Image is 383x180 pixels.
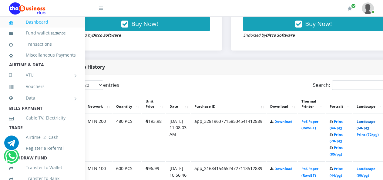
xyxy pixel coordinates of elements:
a: Transactions [9,37,76,51]
strong: Ditco Software [266,32,295,38]
img: User [362,2,374,14]
b: 26,267.00 [51,31,65,35]
th: Date: activate to sort column ascending [166,95,190,113]
small: [ ] [49,31,66,35]
select: Showentries [80,80,103,90]
small: Endorsed by [69,32,121,38]
th: Thermal Printer: activate to sort column ascending [298,95,325,113]
a: Register a Referral [9,141,76,155]
a: Data [9,90,76,106]
i: Renew/Upgrade Subscription [348,6,352,11]
span: Buy Now! [305,20,332,28]
td: 480 PCS [113,114,141,161]
th: Unit Price: activate to sort column ascending [142,95,165,113]
a: Dashboard [9,15,76,29]
a: Vouchers [9,80,76,93]
a: Print (70/pg) [330,132,343,143]
th: Quantity: activate to sort column ascending [113,95,141,113]
td: app_328196377158534541412889 [191,114,266,161]
th: Download: activate to sort column ascending [267,95,297,113]
a: Print (85/pg) [330,145,343,156]
a: VTU [9,67,76,83]
a: Landscape (60/pg) [357,119,375,130]
td: [DATE] 11:08:03 AM [166,114,190,161]
a: Print (44/pg) [330,119,343,130]
a: Transfer to Wallet [9,161,76,175]
a: Chat for support [5,153,18,163]
th: Network: activate to sort column ascending [84,95,112,113]
a: Cable TV, Electricity [9,111,76,125]
a: Print (72/pg) [357,132,379,137]
small: Endorsed by [243,32,295,38]
a: Airtime -2- Cash [9,130,76,144]
button: Buy Now! [69,17,210,31]
a: PoS Paper (RawBT) [301,119,318,130]
th: Purchase ID: activate to sort column ascending [191,95,266,113]
span: Buy Now! [131,20,158,28]
label: Show entries [68,80,119,90]
a: Download [274,166,292,171]
td: MTN 200 [84,114,112,161]
a: Chat for support [4,140,19,150]
a: Download [274,119,292,124]
a: Fund wallet[26,267.00] [9,26,76,40]
a: PoS Paper (RawBT) [301,166,318,178]
th: Portrait: activate to sort column ascending [326,95,352,113]
a: Print (44/pg) [330,166,343,178]
a: Landscape (60/pg) [357,166,375,178]
img: Logo [9,2,45,15]
td: ₦193.98 [142,114,165,161]
a: Miscellaneous Payments [9,48,76,62]
strong: Ditco Software [92,32,121,38]
span: Renew/Upgrade Subscription [351,4,356,8]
